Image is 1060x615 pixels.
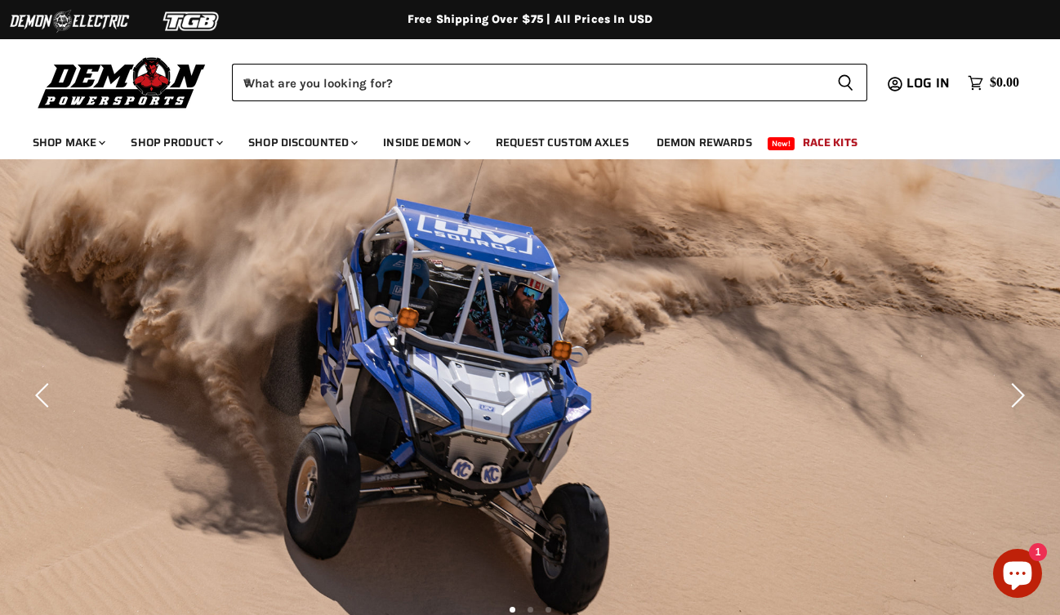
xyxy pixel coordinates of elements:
span: New! [768,137,795,150]
button: Next [999,379,1031,412]
li: Page dot 2 [528,607,533,613]
ul: Main menu [20,119,1015,159]
a: $0.00 [960,71,1027,95]
form: Product [232,64,867,101]
a: Shop Discounted [236,126,367,159]
span: Log in [906,73,950,93]
span: $0.00 [990,75,1019,91]
img: TGB Logo 2 [131,6,253,37]
a: Demon Rewards [644,126,764,159]
li: Page dot 3 [546,607,551,613]
a: Shop Product [118,126,233,159]
a: Log in [899,76,960,91]
a: Request Custom Axles [483,126,641,159]
img: Demon Powersports [33,53,212,111]
a: Shop Make [20,126,115,159]
button: Previous [29,379,61,412]
li: Page dot 1 [510,607,515,613]
img: Demon Electric Logo 2 [8,6,131,37]
button: Search [824,64,867,101]
input: When autocomplete results are available use up and down arrows to review and enter to select [232,64,824,101]
a: Race Kits [791,126,870,159]
a: Inside Demon [371,126,480,159]
inbox-online-store-chat: Shopify online store chat [988,549,1047,602]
